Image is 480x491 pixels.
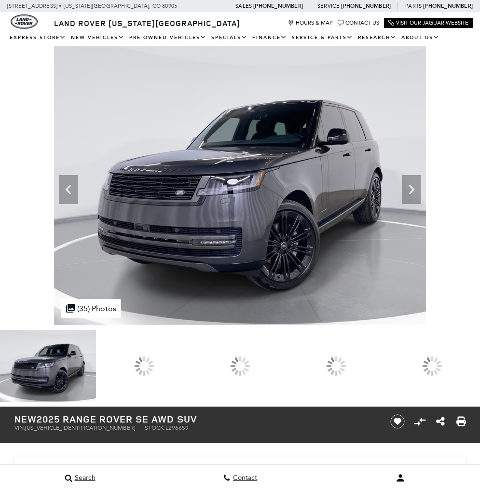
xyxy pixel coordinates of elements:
span: VIN: [14,424,25,431]
span: Land Rover [US_STATE][GEOGRAPHIC_DATA] [54,18,240,28]
button: Compare vehicle [412,414,427,429]
span: [US_VEHICLE_IDENTIFICATION_NUMBER] [25,424,135,431]
button: user-profile-menu [320,466,480,490]
a: land-rover [11,14,38,29]
a: Visit Our Jaguar Website [388,20,468,26]
a: Print this New 2025 Range Rover SE AWD SUV [456,416,466,427]
span: L296659 [165,424,189,431]
a: Specials [209,29,250,46]
a: [PHONE_NUMBER] [341,2,391,10]
a: EXPRESS STORE [7,29,69,46]
a: [PHONE_NUMBER] [423,2,473,10]
a: Finance [250,29,289,46]
a: Hours & Map [288,20,333,26]
div: (35) Photos [61,299,121,318]
a: Contact Us [338,20,379,26]
img: Land Rover [11,14,38,29]
a: Share this New 2025 Range Rover SE AWD SUV [436,416,445,427]
a: Service & Parts [289,29,356,46]
a: Research [356,29,399,46]
nav: Main Navigation [7,29,473,46]
span: Contact [231,474,257,482]
a: New Vehicles [69,29,127,46]
h1: 2025 Range Rover SE AWD SUV [14,414,377,424]
span: Search [72,474,96,482]
a: [STREET_ADDRESS] • [US_STATE][GEOGRAPHIC_DATA], CO 80905 [7,3,177,9]
strong: New [14,412,37,425]
a: Land Rover [US_STATE][GEOGRAPHIC_DATA] [48,18,246,28]
img: New 2025 Carpathian Grey Land Rover SE image 1 [54,46,426,325]
a: [PHONE_NUMBER] [253,2,303,10]
span: Stock: [145,424,165,431]
a: Pre-Owned Vehicles [127,29,209,46]
button: Save vehicle [387,414,408,429]
a: About Us [399,29,442,46]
